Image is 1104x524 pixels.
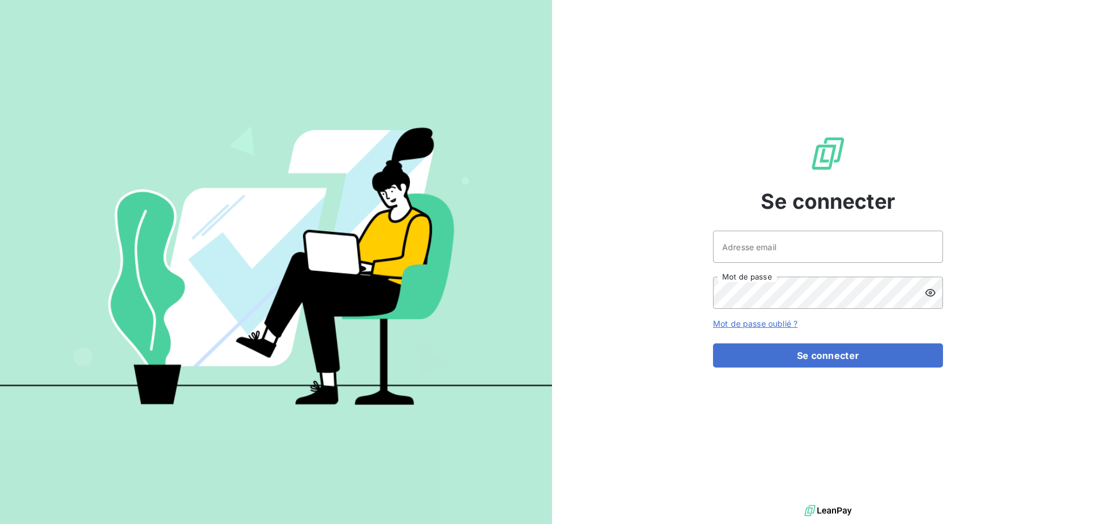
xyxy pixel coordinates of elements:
img: logo [804,502,852,519]
button: Se connecter [713,343,943,368]
a: Mot de passe oublié ? [713,319,798,328]
img: Logo LeanPay [810,135,846,172]
span: Se connecter [761,186,895,217]
input: placeholder [713,231,943,263]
